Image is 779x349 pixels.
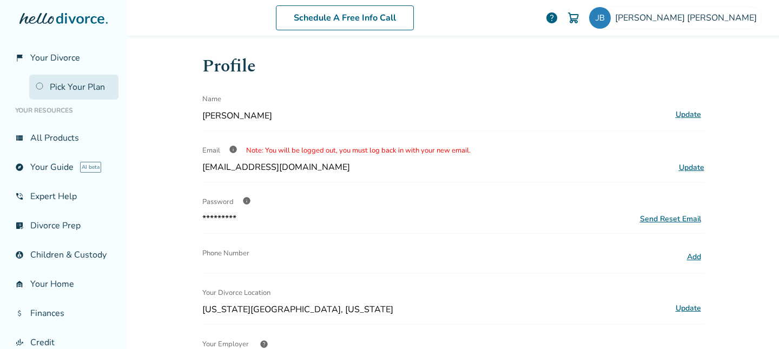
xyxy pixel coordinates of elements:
a: list_alt_checkDivorce Prep [9,213,118,238]
span: finance_mode [15,338,24,347]
span: info [229,145,237,154]
span: [PERSON_NAME] [PERSON_NAME] [615,12,761,24]
button: Update [672,108,704,122]
a: exploreYour GuideAI beta [9,155,118,180]
button: Send Reset Email [637,213,704,225]
span: Update [679,162,704,173]
span: help [260,340,268,348]
button: Add [684,250,704,264]
span: Name [202,88,221,110]
div: Send Reset Email [640,214,701,224]
span: Your Divorce Location [202,282,270,304]
span: AI beta [80,162,101,173]
span: garage_home [15,280,24,288]
a: view_listAll Products [9,126,118,150]
span: view_list [15,134,24,142]
span: explore [15,163,24,172]
a: phone_in_talkExpert Help [9,184,118,209]
span: flag_2 [15,54,24,62]
span: Your Divorce [30,52,80,64]
img: jodibeekman@gmail.com [589,7,611,29]
span: [PERSON_NAME] [202,110,668,122]
span: list_alt_check [15,221,24,230]
a: account_childChildren & Custody [9,242,118,267]
iframe: Chat Widget [725,297,779,349]
a: Pick Your Plan [29,75,118,100]
a: Schedule A Free Info Call [276,5,414,30]
li: Your Resources [9,100,118,121]
h1: Profile [202,53,704,80]
span: Note: You will be logged out, you must log back in with your new email. [246,146,471,155]
span: Password [202,197,234,207]
span: info [242,196,251,205]
div: Email [202,140,704,161]
a: help [545,11,558,24]
a: garage_homeYour Home [9,272,118,297]
span: [EMAIL_ADDRESS][DOMAIN_NAME] [202,161,350,173]
button: Update [672,301,704,315]
span: phone_in_talk [15,192,24,201]
span: Phone Number [202,242,249,264]
span: [US_STATE][GEOGRAPHIC_DATA], [US_STATE] [202,304,668,315]
span: attach_money [15,309,24,318]
span: account_child [15,251,24,259]
a: flag_2Your Divorce [9,45,118,70]
a: attach_moneyFinances [9,301,118,326]
img: Cart [567,11,580,24]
